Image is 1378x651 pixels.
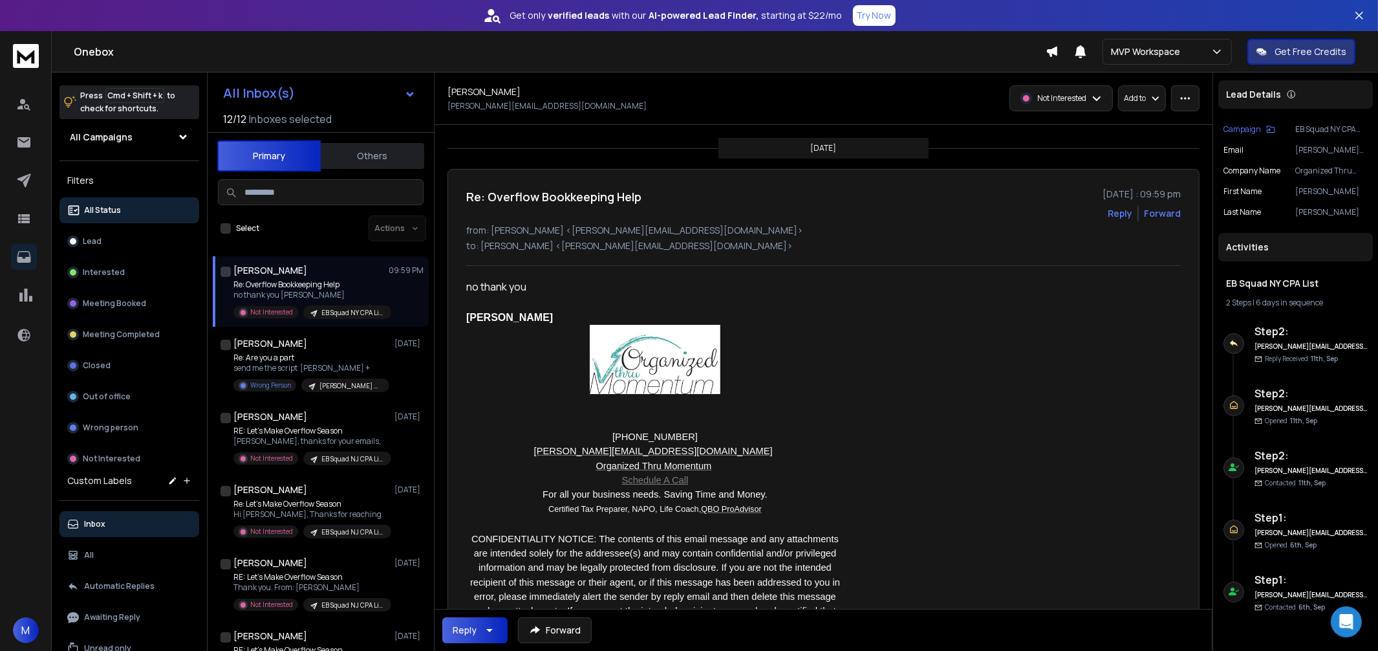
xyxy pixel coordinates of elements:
span: 11th, Sep [1298,478,1326,487]
button: Meeting Booked [59,291,199,316]
div: Reply [453,624,477,637]
h1: All Inbox(s) [223,87,295,100]
h1: [PERSON_NAME] [233,630,307,643]
p: Re: Let’s Make Overflow Season [233,499,389,509]
button: Primary [217,140,321,171]
p: [DATE] [394,631,424,641]
p: All [84,550,94,560]
p: send me the script [PERSON_NAME] + [233,363,389,373]
button: All Campaigns [59,124,199,150]
p: Try Now [857,9,892,22]
span: Cmd + Shift + k [105,88,164,103]
span: 2 Steps [1226,297,1251,308]
span: [PERSON_NAME] [466,312,553,323]
button: Get Free Credits [1247,39,1355,65]
p: Contacted [1265,478,1326,488]
p: Re: Are you a part [233,353,389,363]
button: Forward [518,617,592,643]
p: [DATE] [394,558,424,568]
p: Meeting Booked [83,298,146,309]
button: Reply [1108,207,1132,220]
p: Press to check for shortcuts. [80,89,175,115]
strong: AI-powered Lead Finder, [649,9,759,22]
button: Automatic Replies [59,573,199,599]
button: All Status [59,197,199,223]
p: from: [PERSON_NAME] <[PERSON_NAME][EMAIL_ADDRESS][DOMAIN_NAME]> [466,224,1181,237]
p: EB Squad NJ CPA List [321,527,383,537]
p: Thank you. From: [PERSON_NAME] [233,582,389,593]
button: Campaign [1223,124,1275,135]
p: [PERSON_NAME][EMAIL_ADDRESS][DOMAIN_NAME] [447,101,647,111]
p: Lead [83,236,102,247]
button: Not Interested [59,446,199,472]
span: 12 / 12 [223,111,246,127]
div: Forward [1144,207,1181,220]
button: All [59,542,199,568]
p: [DATE] [811,143,837,153]
div: no thank you [466,279,844,294]
p: Contacted [1265,602,1325,612]
span: Organized Thru Momentum [596,461,711,471]
h1: [PERSON_NAME] [233,337,307,350]
h3: Inboxes selected [249,111,332,127]
h6: [PERSON_NAME][EMAIL_ADDRESS][DOMAIN_NAME] [1254,590,1368,600]
div: | [1226,298,1365,308]
h6: [PERSON_NAME][EMAIL_ADDRESS][DOMAIN_NAME] [1254,342,1368,351]
span: For all your business needs. Saving Time and Money. [543,489,768,500]
p: EB Squad NJ CPA List [321,601,383,610]
p: Get Free Credits [1275,45,1346,58]
button: M [13,617,39,643]
p: Re: Overflow Bookkeeping Help [233,280,389,290]
span: Certified Tax Preparer, NAPO, Life Coach, [548,505,701,514]
h6: Step 2 : [1254,448,1368,463]
button: Reply [442,617,508,643]
p: All Status [84,205,121,215]
span: QBO ProAdvisor [701,505,762,514]
p: Not Interested [83,454,140,464]
p: Closed [83,360,111,371]
h6: [PERSON_NAME][EMAIL_ADDRESS][DOMAIN_NAME] [1254,404,1368,414]
h6: [PERSON_NAME][EMAIL_ADDRESS][DOMAIN_NAME] [1254,528,1368,538]
button: Wrong person [59,415,199,441]
p: Opened [1265,540,1317,550]
h1: Re: Overflow Bookkeeping Help [466,188,641,206]
span: [PERSON_NAME][EMAIL_ADDRESS][DOMAIN_NAME] [534,446,773,456]
h1: All Campaigns [70,131,133,144]
span: 6th, Sep [1298,602,1325,612]
h6: Step 2 : [1254,324,1368,339]
p: Not Interested [250,600,293,610]
p: Add to [1124,93,1146,104]
p: Wrong person [83,423,138,433]
p: Last Name [1223,207,1261,217]
button: Try Now [853,5,896,26]
strong: verified leads [548,9,610,22]
p: [PERSON_NAME][EMAIL_ADDRESS][DOMAIN_NAME] [1295,145,1368,155]
p: Get only with our starting at $22/mo [510,9,843,22]
span: 11th, Sep [1290,416,1317,425]
a: Organized Thru Momentum [596,458,711,472]
span: [PHONE_NUMBER] [612,432,698,442]
h1: [PERSON_NAME] [233,483,307,496]
p: Opened [1265,416,1317,426]
a: [PERSON_NAME][EMAIL_ADDRESS][DOMAIN_NAME] [534,443,777,458]
p: [PERSON_NAME], thanks for your emails, [233,436,389,447]
p: Inbox [84,519,105,529]
p: EB Squad NY CPA List [321,308,383,318]
h6: Step 2 : [1254,386,1368,401]
span: 6 days in sequence [1256,297,1323,308]
p: [PERSON_NAME] [1295,207,1368,217]
p: to: [PERSON_NAME] <[PERSON_NAME][EMAIL_ADDRESS][DOMAIN_NAME]> [466,239,1181,252]
p: MVP Workspace [1111,45,1185,58]
button: Awaiting Reply [59,604,199,630]
p: First Name [1223,186,1262,197]
button: Lead [59,228,199,254]
h1: [PERSON_NAME] [233,264,307,277]
h6: Step 1 : [1254,510,1368,525]
p: [PERSON_NAME] [1295,186,1368,197]
button: Interested [59,259,199,285]
p: Hi [PERSON_NAME], Thanks for reaching [233,509,389,520]
h1: [PERSON_NAME] [233,410,307,423]
p: no thank you [PERSON_NAME] [233,290,389,300]
button: Meeting Completed [59,322,199,348]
